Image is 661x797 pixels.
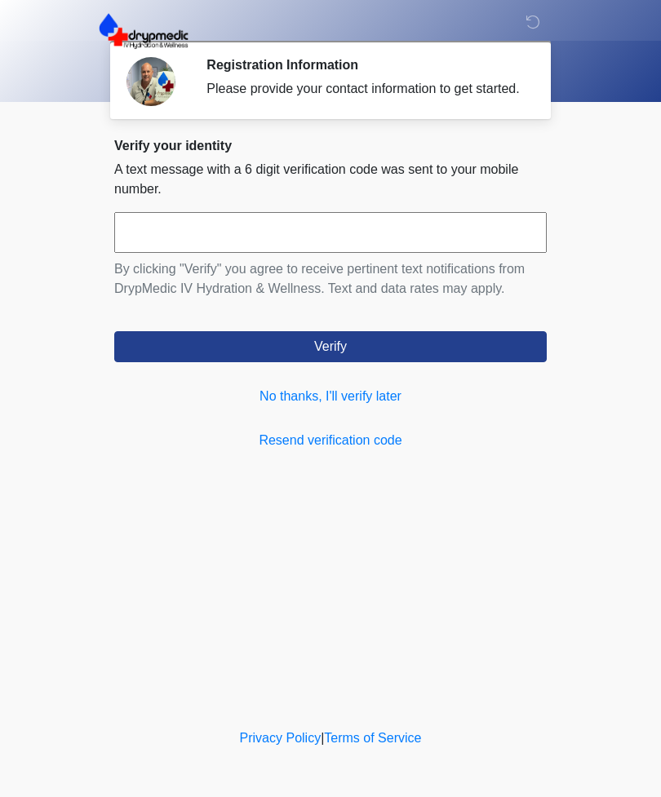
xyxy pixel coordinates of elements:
[114,387,547,406] a: No thanks, I'll verify later
[126,57,175,106] img: Agent Avatar
[240,731,322,745] a: Privacy Policy
[114,259,547,299] p: By clicking "Verify" you agree to receive pertinent text notifications from DrypMedic IV Hydratio...
[98,12,189,50] img: DrypMedic IV Hydration & Wellness Logo
[114,138,547,153] h2: Verify your identity
[206,57,522,73] h2: Registration Information
[321,731,324,745] a: |
[206,79,522,99] div: Please provide your contact information to get started.
[114,331,547,362] button: Verify
[324,731,421,745] a: Terms of Service
[114,160,547,199] p: A text message with a 6 digit verification code was sent to your mobile number.
[114,431,547,450] a: Resend verification code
